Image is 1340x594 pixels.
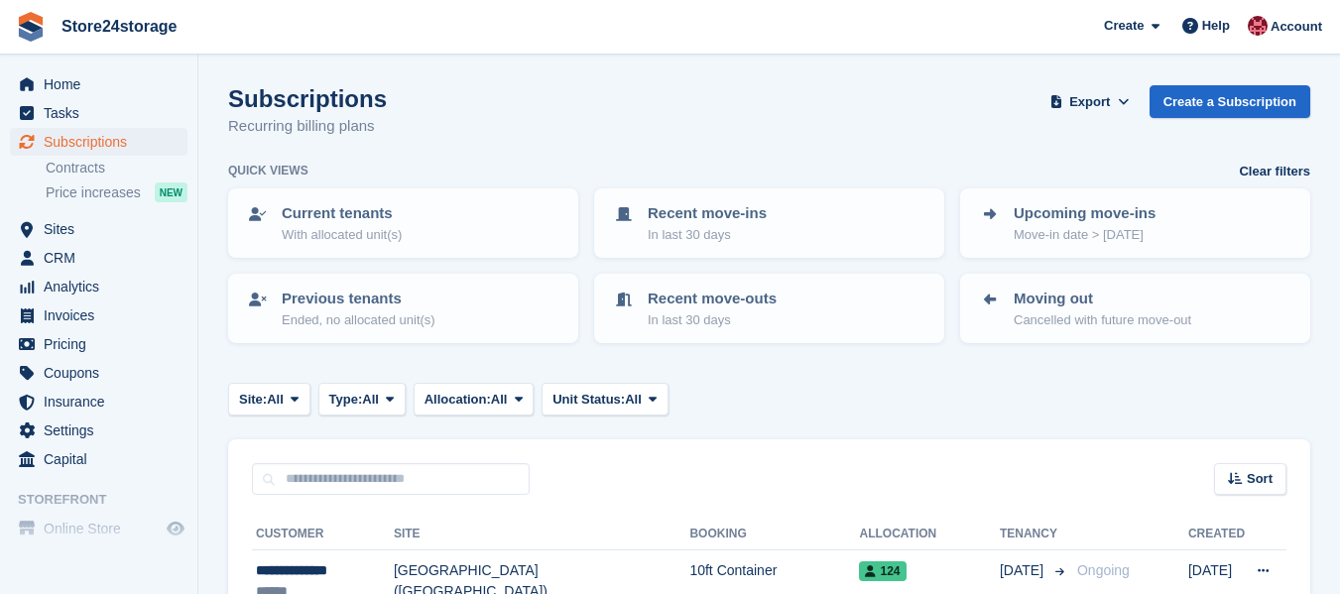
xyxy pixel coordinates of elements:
[1188,519,1245,550] th: Created
[10,215,187,243] a: menu
[228,85,387,112] h1: Subscriptions
[230,190,576,256] a: Current tenants With allocated unit(s)
[552,390,625,410] span: Unit Status:
[1077,562,1130,578] span: Ongoing
[1104,16,1144,36] span: Create
[1202,16,1230,36] span: Help
[1271,17,1322,37] span: Account
[859,519,999,550] th: Allocation
[1046,85,1134,118] button: Export
[1014,202,1156,225] p: Upcoming move-ins
[44,70,163,98] span: Home
[1000,560,1047,581] span: [DATE]
[1239,162,1310,181] a: Clear filters
[414,383,535,416] button: Allocation: All
[689,519,859,550] th: Booking
[282,288,435,310] p: Previous tenants
[1000,519,1069,550] th: Tenancy
[46,159,187,178] a: Contracts
[329,390,363,410] span: Type:
[1014,225,1156,245] p: Move-in date > [DATE]
[282,225,402,245] p: With allocated unit(s)
[648,225,767,245] p: In last 30 days
[1248,16,1268,36] img: Mandy Huges
[10,70,187,98] a: menu
[1014,310,1191,330] p: Cancelled with future move-out
[44,445,163,473] span: Capital
[54,10,185,43] a: Store24storage
[596,276,942,341] a: Recent move-outs In last 30 days
[239,390,267,410] span: Site:
[282,310,435,330] p: Ended, no allocated unit(s)
[596,190,942,256] a: Recent move-ins In last 30 days
[542,383,668,416] button: Unit Status: All
[10,330,187,358] a: menu
[10,301,187,329] a: menu
[10,244,187,272] a: menu
[10,416,187,444] a: menu
[44,416,163,444] span: Settings
[44,244,163,272] span: CRM
[44,128,163,156] span: Subscriptions
[44,301,163,329] span: Invoices
[10,273,187,300] a: menu
[164,517,187,540] a: Preview store
[10,128,187,156] a: menu
[962,190,1308,256] a: Upcoming move-ins Move-in date > [DATE]
[44,215,163,243] span: Sites
[267,390,284,410] span: All
[10,359,187,387] a: menu
[10,515,187,542] a: menu
[230,276,576,341] a: Previous tenants Ended, no allocated unit(s)
[859,561,906,581] span: 124
[155,182,187,202] div: NEW
[1069,92,1110,112] span: Export
[18,490,197,510] span: Storefront
[491,390,508,410] span: All
[1150,85,1310,118] a: Create a Subscription
[962,276,1308,341] a: Moving out Cancelled with future move-out
[228,383,310,416] button: Site: All
[44,388,163,416] span: Insurance
[362,390,379,410] span: All
[425,390,491,410] span: Allocation:
[46,181,187,203] a: Price increases NEW
[648,288,777,310] p: Recent move-outs
[46,183,141,202] span: Price increases
[10,388,187,416] a: menu
[648,202,767,225] p: Recent move-ins
[44,359,163,387] span: Coupons
[252,519,394,550] th: Customer
[44,515,163,542] span: Online Store
[1014,288,1191,310] p: Moving out
[282,202,402,225] p: Current tenants
[44,330,163,358] span: Pricing
[44,99,163,127] span: Tasks
[228,162,308,179] h6: Quick views
[44,273,163,300] span: Analytics
[10,445,187,473] a: menu
[318,383,406,416] button: Type: All
[648,310,777,330] p: In last 30 days
[1247,469,1273,489] span: Sort
[16,12,46,42] img: stora-icon-8386f47178a22dfd0bd8f6a31ec36ba5ce8667c1dd55bd0f319d3a0aa187defe.svg
[625,390,642,410] span: All
[10,99,187,127] a: menu
[228,115,387,138] p: Recurring billing plans
[394,519,689,550] th: Site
